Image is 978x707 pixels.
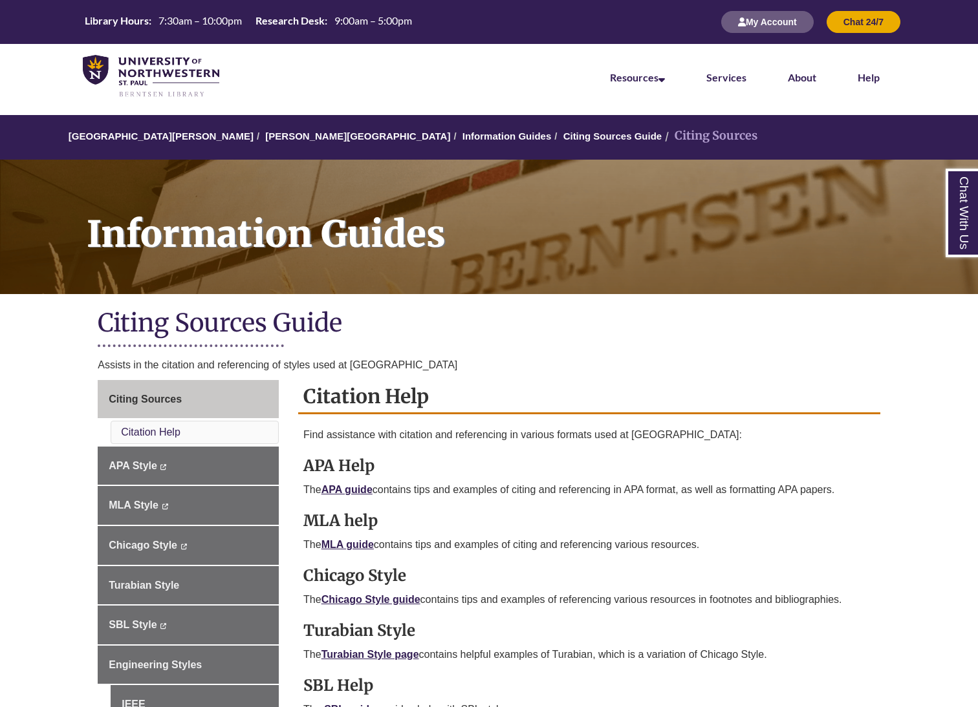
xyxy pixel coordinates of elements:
span: Engineering Styles [109,659,202,670]
p: The contains tips and examples of referencing various resources in footnotes and bibliographies. [303,592,875,607]
a: [GEOGRAPHIC_DATA][PERSON_NAME] [69,131,254,142]
th: Library Hours: [80,14,153,28]
strong: Turabian Style [303,620,415,640]
span: Assists in the citation and referencing of styles used at [GEOGRAPHIC_DATA] [98,359,457,370]
a: Services [706,71,746,83]
span: Citing Sources [109,394,182,405]
a: Help [858,71,880,83]
a: APA guide [321,484,373,495]
a: Citing Sources Guide [563,131,662,142]
img: UNWSP Library Logo [83,55,219,98]
a: Engineering Styles [98,646,279,684]
th: Research Desk: [250,14,329,28]
i: This link opens in a new window [160,623,167,629]
a: Information Guides [462,131,552,142]
a: Citing Sources [98,380,279,419]
strong: APA Help [303,456,375,476]
h1: Information Guides [72,160,978,277]
a: My Account [721,16,814,27]
span: Turabian Style [109,580,179,591]
a: Citation Help [121,427,180,438]
a: [PERSON_NAME][GEOGRAPHIC_DATA] [265,131,450,142]
a: Turabian Style [98,566,279,605]
button: Chat 24/7 [827,11,900,33]
span: MLA Style [109,500,158,511]
i: This link opens in a new window [161,503,168,509]
strong: SBL Help [303,675,373,695]
a: Chat 24/7 [827,16,900,27]
h1: Citing Sources Guide [98,307,880,341]
span: 7:30am – 10:00pm [158,14,242,26]
span: SBL Style [109,619,157,630]
strong: MLA help [303,511,378,531]
a: Chicago Style [98,526,279,565]
strong: Chicago Style [303,565,406,586]
a: Turabian Style page [321,649,419,660]
a: MLA Style [98,486,279,525]
span: 9:00am – 5:00pm [334,14,412,26]
button: My Account [721,11,814,33]
span: APA Style [109,460,157,471]
table: Hours Today [80,14,417,30]
p: The contains helpful examples of Turabian, which is a variation of Chicago Style. [303,647,875,662]
a: Resources [610,71,665,83]
i: This link opens in a new window [160,464,167,470]
a: MLA guide [321,539,374,550]
h2: Citation Help [298,380,880,414]
span: Chicago Style [109,540,177,551]
a: Chicago Style guide [321,594,420,605]
a: APA Style [98,447,279,485]
li: Citing Sources [662,127,757,145]
a: About [788,71,816,83]
a: SBL Style [98,606,279,644]
i: This link opens in a new window [180,543,187,549]
a: Hours Today [80,14,417,31]
p: Find assistance with citation and referencing in various formats used at [GEOGRAPHIC_DATA]: [303,427,875,443]
p: The contains tips and examples of citing and referencing in APA format, as well as formatting APA... [303,482,875,498]
p: The contains tips and examples of citing and referencing various resources. [303,537,875,553]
